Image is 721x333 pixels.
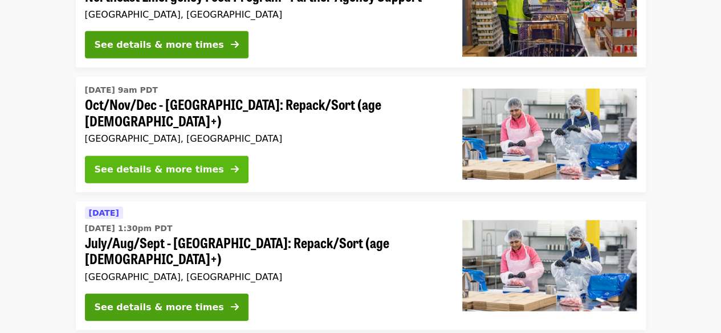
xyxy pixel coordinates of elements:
[85,272,444,282] div: [GEOGRAPHIC_DATA], [GEOGRAPHIC_DATA]
[462,89,637,180] img: Oct/Nov/Dec - Beaverton: Repack/Sort (age 10+) organized by Oregon Food Bank
[76,77,646,192] a: See details for "Oct/Nov/Dec - Beaverton: Repack/Sort (age 10+)"
[85,294,249,321] button: See details & more times
[85,84,158,96] time: [DATE] 9am PDT
[231,302,239,313] i: arrow-right icon
[85,133,444,144] div: [GEOGRAPHIC_DATA], [GEOGRAPHIC_DATA]
[89,208,119,217] span: [DATE]
[462,220,637,311] img: July/Aug/Sept - Beaverton: Repack/Sort (age 10+) organized by Oregon Food Bank
[85,223,173,235] time: [DATE] 1:30pm PDT
[231,39,239,50] i: arrow-right icon
[85,235,444,268] span: July/Aug/Sept - [GEOGRAPHIC_DATA]: Repack/Sort (age [DEMOGRAPHIC_DATA]+)
[85,9,444,20] div: [GEOGRAPHIC_DATA], [GEOGRAPHIC_DATA]
[231,164,239,175] i: arrow-right icon
[95,301,224,314] div: See details & more times
[85,96,444,129] span: Oct/Nov/Dec - [GEOGRAPHIC_DATA]: Repack/Sort (age [DEMOGRAPHIC_DATA]+)
[95,163,224,176] div: See details & more times
[76,202,646,331] a: See details for "July/Aug/Sept - Beaverton: Repack/Sort (age 10+)"
[85,31,249,59] button: See details & more times
[85,156,249,183] button: See details & more times
[95,38,224,52] div: See details & more times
